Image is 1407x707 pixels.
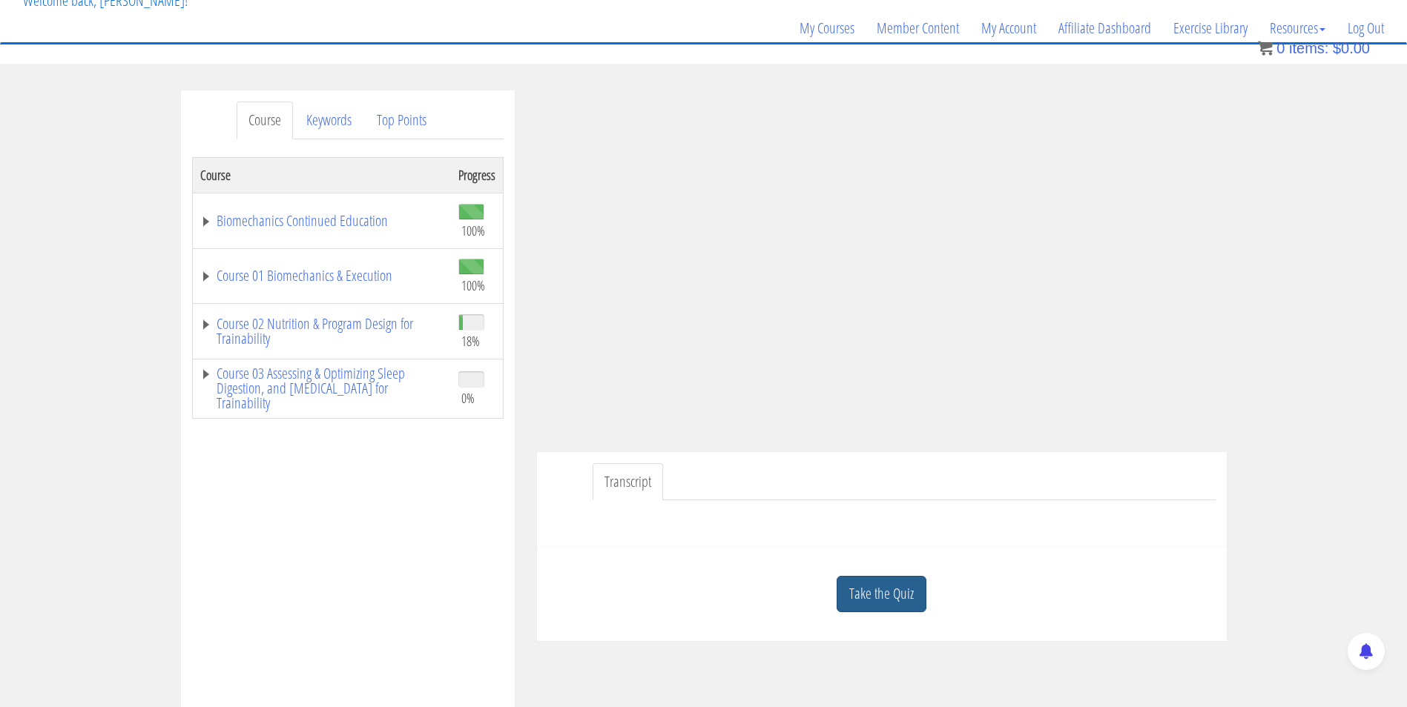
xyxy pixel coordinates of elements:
[192,157,451,193] th: Course
[200,366,444,411] a: Course 03 Assessing & Optimizing Sleep Digestion, and [MEDICAL_DATA] for Trainability
[237,102,293,139] a: Course
[461,333,480,349] span: 18%
[294,102,363,139] a: Keywords
[593,463,663,501] a: Transcript
[200,213,444,228] a: Biomechanics Continued Education
[461,390,475,406] span: 0%
[200,316,444,346] a: Course 02 Nutrition & Program Design for Trainability
[461,222,485,239] span: 100%
[200,268,444,283] a: Course 01 Biomechanics & Execution
[451,157,504,193] th: Progress
[461,277,485,293] span: 100%
[1333,40,1341,56] span: $
[365,102,438,139] a: Top Points
[1258,40,1370,56] a: 0 items: $0.00
[1258,41,1273,56] img: icon11.png
[1276,40,1285,56] span: 0
[837,576,926,612] a: Take the Quiz
[1333,40,1370,56] bdi: 0.00
[1289,40,1328,56] span: items:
